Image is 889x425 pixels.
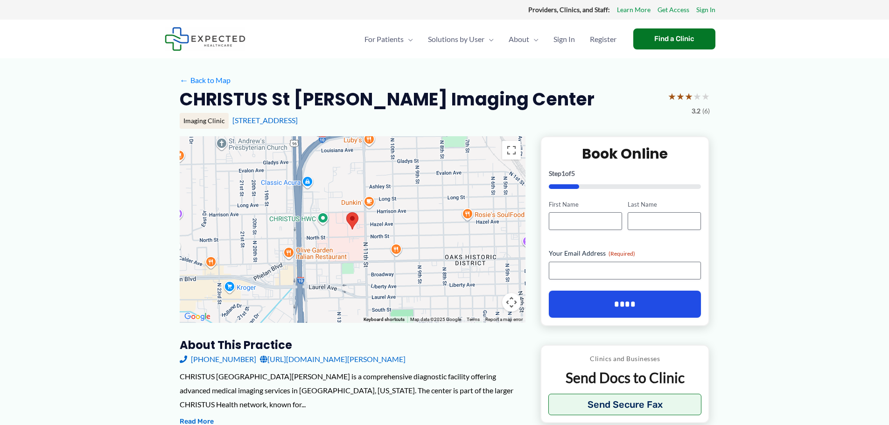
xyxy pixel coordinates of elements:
[609,250,635,257] span: (Required)
[548,353,702,365] p: Clinics and Businesses
[617,4,651,16] a: Learn More
[364,23,404,56] span: For Patients
[404,23,413,56] span: Menu Toggle
[702,105,710,117] span: (6)
[668,88,676,105] span: ★
[571,169,575,177] span: 5
[549,249,701,258] label: Your Email Address
[628,200,701,209] label: Last Name
[420,23,501,56] a: Solutions by UserMenu Toggle
[658,4,689,16] a: Get Access
[701,88,710,105] span: ★
[692,105,700,117] span: 3.2
[633,28,715,49] a: Find a Clinic
[467,317,480,322] a: Terms (opens in new tab)
[260,352,406,366] a: [URL][DOMAIN_NAME][PERSON_NAME]
[528,6,610,14] strong: Providers, Clinics, and Staff:
[180,88,595,111] h2: CHRISTUS St [PERSON_NAME] Imaging Center
[180,369,525,411] div: CHRISTUS [GEOGRAPHIC_DATA][PERSON_NAME] is a comprehensive diagnostic facility offering advanced ...
[529,23,539,56] span: Menu Toggle
[509,23,529,56] span: About
[546,23,582,56] a: Sign In
[696,4,715,16] a: Sign In
[501,23,546,56] a: AboutMenu Toggle
[410,317,461,322] span: Map data ©2025 Google
[582,23,624,56] a: Register
[502,141,521,160] button: Toggle fullscreen view
[364,316,405,323] button: Keyboard shortcuts
[180,338,525,352] h3: About this practice
[180,73,231,87] a: ←Back to Map
[693,88,701,105] span: ★
[590,23,616,56] span: Register
[428,23,484,56] span: Solutions by User
[549,145,701,163] h2: Book Online
[484,23,494,56] span: Menu Toggle
[548,394,702,415] button: Send Secure Fax
[182,311,213,323] img: Google
[182,311,213,323] a: Open this area in Google Maps (opens a new window)
[561,169,565,177] span: 1
[180,76,189,84] span: ←
[549,200,622,209] label: First Name
[165,27,245,51] img: Expected Healthcare Logo - side, dark font, small
[553,23,575,56] span: Sign In
[676,88,685,105] span: ★
[180,352,256,366] a: [PHONE_NUMBER]
[685,88,693,105] span: ★
[180,113,229,129] div: Imaging Clinic
[548,369,702,387] p: Send Docs to Clinic
[502,293,521,312] button: Map camera controls
[357,23,420,56] a: For PatientsMenu Toggle
[549,170,701,177] p: Step of
[232,116,298,125] a: [STREET_ADDRESS]
[357,23,624,56] nav: Primary Site Navigation
[485,317,523,322] a: Report a map error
